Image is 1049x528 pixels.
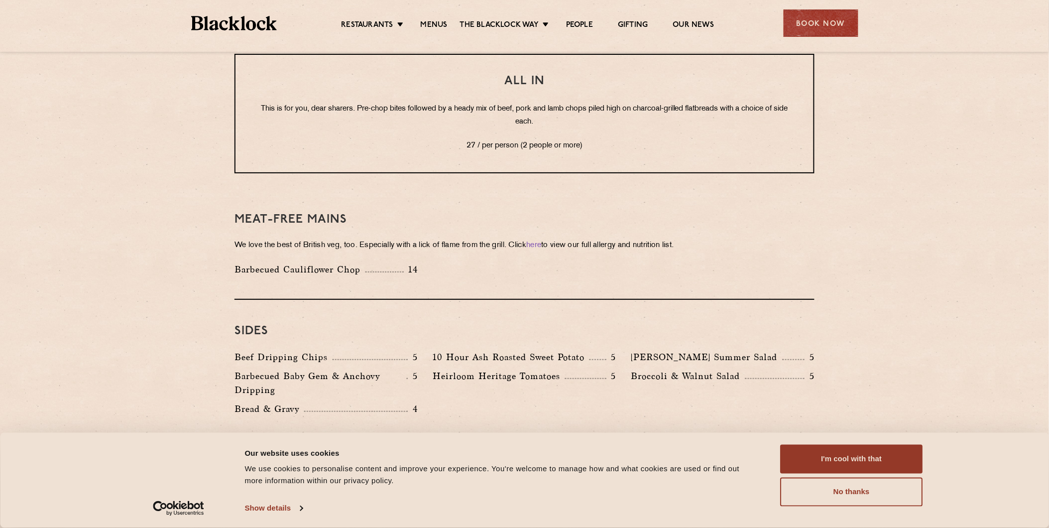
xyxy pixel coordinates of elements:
p: 5 [408,370,418,383]
p: 5 [606,370,616,383]
a: Usercentrics Cookiebot - opens in a new window [135,501,222,516]
a: Restaurants [342,20,393,31]
p: Barbecued Cauliflower Chop [234,263,365,276]
div: Book Now [784,9,858,37]
a: here [526,242,541,249]
h3: All In [255,75,794,88]
p: This is for you, dear sharers. Pre-chop bites followed by a heady mix of beef, pork and lamb chop... [255,103,794,129]
p: Beef Dripping Chips [234,350,333,364]
a: Our News [673,20,714,31]
p: We love the best of British veg, too. Especially with a lick of flame from the grill. Click to vi... [234,239,815,253]
a: The Blacklock Way [460,20,539,31]
a: Gifting [618,20,648,31]
p: 10 Hour Ash Roasted Sweet Potato [433,350,589,364]
a: Menus [421,20,448,31]
p: 5 [805,351,815,364]
p: 5 [805,370,815,383]
button: No thanks [781,478,923,507]
p: 27 / per person (2 people or more) [255,139,794,152]
p: Barbecued Baby Gem & Anchovy Dripping [234,369,407,397]
p: 14 [404,263,418,276]
p: Heirloom Heritage Tomatoes [433,369,565,383]
h3: Sides [234,325,815,338]
div: Our website uses cookies [245,447,758,459]
button: I'm cool with that [781,445,923,474]
p: Broccoli & Walnut Salad [631,369,745,383]
p: [PERSON_NAME] Summer Salad [631,350,783,364]
p: 4 [408,402,418,415]
div: We use cookies to personalise content and improve your experience. You're welcome to manage how a... [245,463,758,487]
a: Show details [245,501,303,516]
p: Bread & Gravy [234,402,304,416]
img: BL_Textured_Logo-footer-cropped.svg [191,16,277,30]
h3: Meat-Free mains [234,213,815,226]
p: 5 [408,351,418,364]
a: People [566,20,593,31]
p: 5 [606,351,616,364]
